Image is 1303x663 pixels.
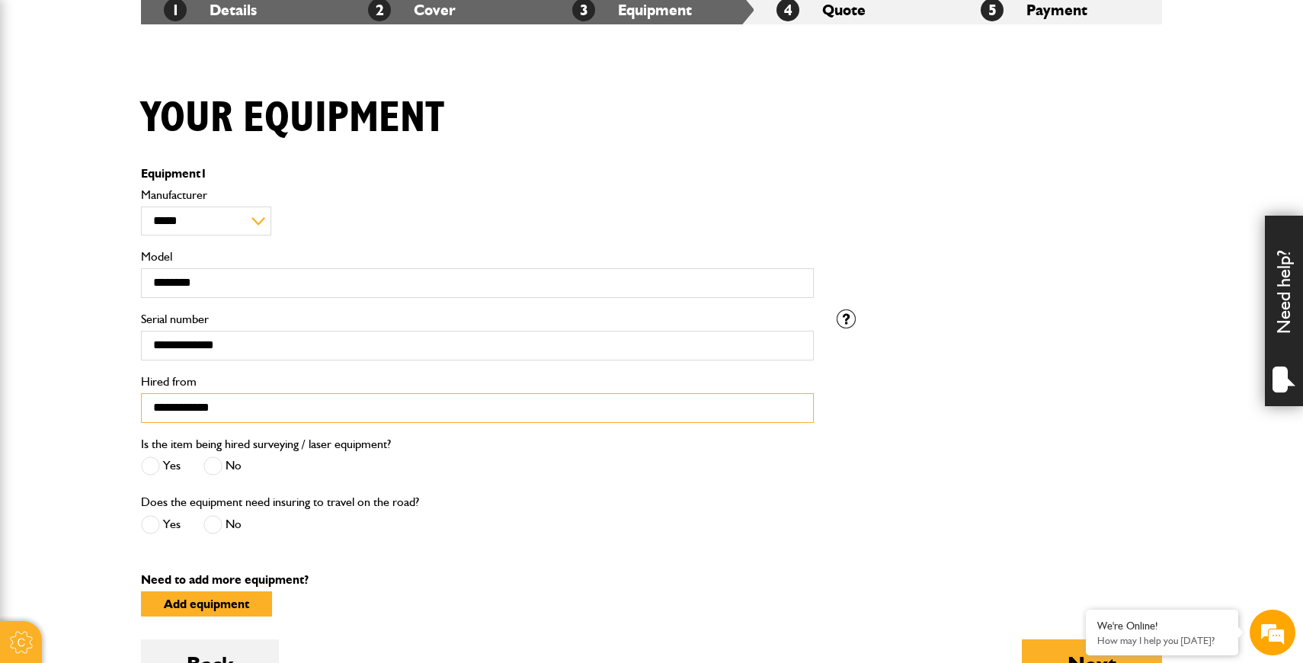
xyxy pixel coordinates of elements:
div: We're Online! [1097,620,1227,633]
label: Is the item being hired surveying / laser equipment? [141,438,391,450]
label: No [203,515,242,534]
p: Need to add more equipment? [141,574,1162,586]
label: No [203,456,242,476]
div: Minimize live chat window [250,8,287,44]
textarea: Type your message and hit 'Enter' [20,276,278,456]
label: Does the equipment need insuring to travel on the road? [141,496,419,508]
img: d_20077148190_company_1631870298795_20077148190 [26,85,64,106]
p: How may I help you today? [1097,635,1227,646]
div: Chat with us now [79,85,256,105]
div: Need help? [1265,216,1303,406]
input: Enter your phone number [20,231,278,264]
input: Enter your email address [20,186,278,219]
label: Yes [141,456,181,476]
em: Start Chat [207,469,277,490]
label: Yes [141,515,181,534]
label: Hired from [141,376,814,388]
button: Add equipment [141,591,272,617]
input: Enter your last name [20,141,278,175]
